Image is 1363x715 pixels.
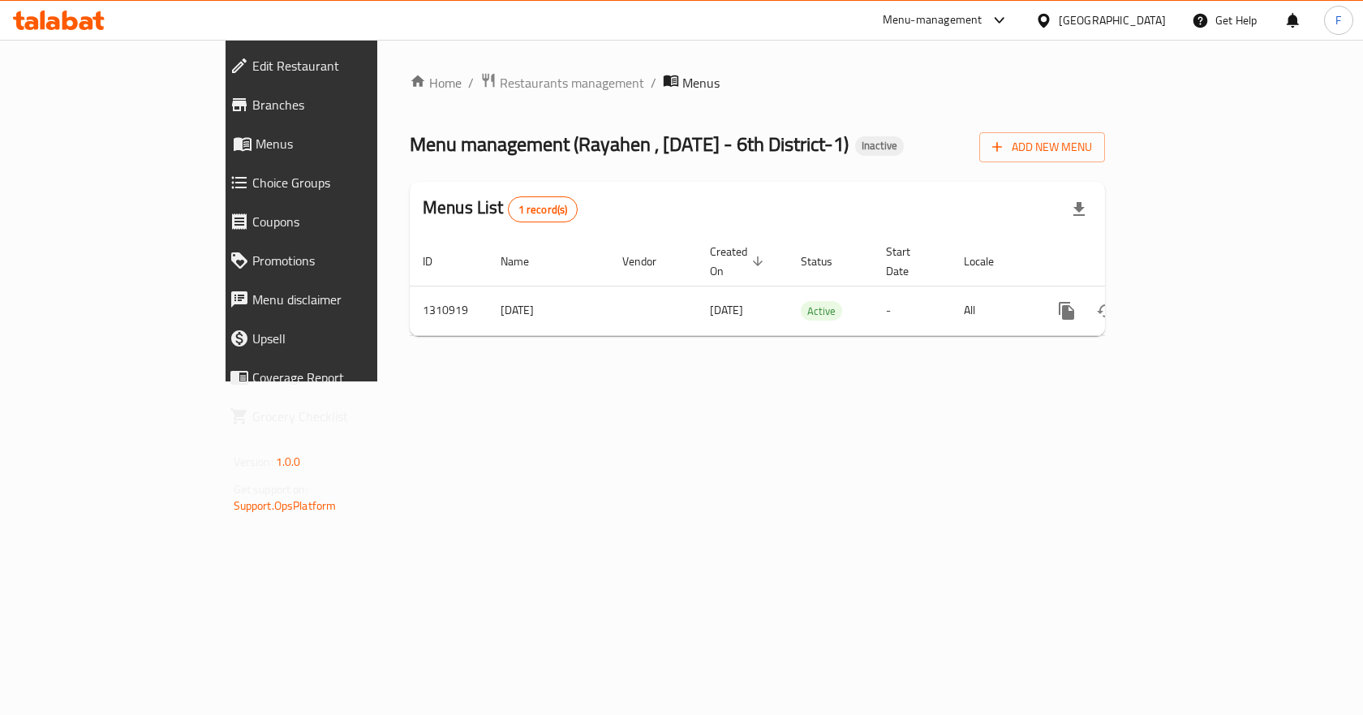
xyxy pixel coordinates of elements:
[217,163,454,202] a: Choice Groups
[883,11,982,30] div: Menu-management
[217,280,454,319] a: Menu disclaimer
[992,137,1092,157] span: Add New Menu
[256,134,441,153] span: Menus
[252,251,441,270] span: Promotions
[410,126,849,162] span: Menu management ( Rayahen , [DATE] - 6th District-1 )
[217,358,454,397] a: Coverage Report
[801,302,842,321] span: Active
[710,242,768,281] span: Created On
[217,85,454,124] a: Branches
[217,124,454,163] a: Menus
[964,252,1015,271] span: Locale
[217,202,454,241] a: Coupons
[873,286,951,335] td: -
[855,139,904,153] span: Inactive
[252,368,441,387] span: Coverage Report
[252,95,441,114] span: Branches
[276,451,301,472] span: 1.0.0
[508,196,578,222] div: Total records count
[886,242,931,281] span: Start Date
[410,237,1216,336] table: enhanced table
[234,495,337,516] a: Support.OpsPlatform
[217,46,454,85] a: Edit Restaurant
[682,73,720,93] span: Menus
[252,173,441,192] span: Choice Groups
[1086,291,1125,330] button: Change Status
[1059,11,1166,29] div: [GEOGRAPHIC_DATA]
[501,252,550,271] span: Name
[234,479,308,500] span: Get support on:
[951,286,1034,335] td: All
[252,56,441,75] span: Edit Restaurant
[509,202,578,218] span: 1 record(s)
[480,72,644,93] a: Restaurants management
[1060,190,1099,229] div: Export file
[1335,11,1341,29] span: F
[1047,291,1086,330] button: more
[855,136,904,156] div: Inactive
[252,407,441,426] span: Grocery Checklist
[801,301,842,321] div: Active
[252,290,441,309] span: Menu disclaimer
[217,319,454,358] a: Upsell
[423,252,454,271] span: ID
[979,132,1105,162] button: Add New Menu
[234,451,273,472] span: Version:
[488,286,609,335] td: [DATE]
[801,252,853,271] span: Status
[252,212,441,231] span: Coupons
[651,73,656,93] li: /
[468,73,474,93] li: /
[252,329,441,348] span: Upsell
[710,299,743,321] span: [DATE]
[1034,237,1216,286] th: Actions
[500,73,644,93] span: Restaurants management
[217,397,454,436] a: Grocery Checklist
[217,241,454,280] a: Promotions
[423,196,578,222] h2: Menus List
[410,72,1105,93] nav: breadcrumb
[622,252,677,271] span: Vendor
